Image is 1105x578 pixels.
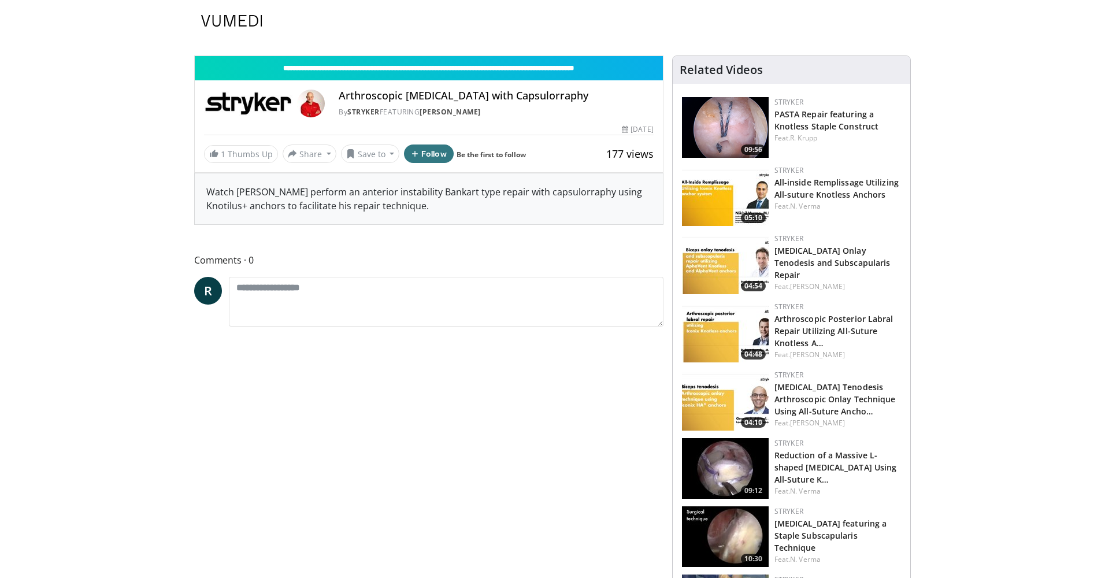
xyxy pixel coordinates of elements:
[339,107,653,117] div: By FEATURING
[339,90,653,102] h4: Arthroscopic [MEDICAL_DATA] with Capsulorraphy
[774,234,803,243] a: Stryker
[774,450,897,485] a: Reduction of a Massive L-shaped [MEDICAL_DATA] Using All-Suture K…
[622,124,653,135] div: [DATE]
[790,133,817,143] a: R. Krupp
[790,201,821,211] a: N. Verma
[774,177,899,200] a: All-inside Remplissage Utilizing All-suture Knotless Anchors
[682,506,769,567] img: 0c4b1697-a226-48cb-bd9f-86dfa1eb168c.150x105_q85_crop-smart_upscale.jpg
[741,349,766,360] span: 04:48
[194,253,663,268] span: Comments 0
[741,417,766,428] span: 04:10
[195,173,663,224] div: Watch [PERSON_NAME] perform an anterior instability Bankart type repair with capsulorraphy using ...
[774,370,803,380] a: Stryker
[741,213,766,223] span: 05:10
[682,370,769,431] img: dd3c9599-9b8f-4523-a967-19256dd67964.150x105_q85_crop-smart_upscale.jpg
[680,63,763,77] h4: Related Videos
[682,165,769,226] img: 0dbaa052-54c8-49be-8279-c70a6c51c0f9.150x105_q85_crop-smart_upscale.jpg
[774,554,901,565] div: Feat.
[774,438,803,448] a: Stryker
[297,90,325,117] img: Avatar
[774,97,803,107] a: Stryker
[221,149,225,160] span: 1
[341,144,400,163] button: Save to
[774,165,803,175] a: Stryker
[790,486,821,496] a: N. Verma
[201,15,262,27] img: VuMedi Logo
[741,554,766,564] span: 10:30
[194,277,222,305] a: R
[774,506,803,516] a: Stryker
[790,350,845,360] a: [PERSON_NAME]
[682,302,769,362] img: d2f6a426-04ef-449f-8186-4ca5fc42937c.150x105_q85_crop-smart_upscale.jpg
[774,418,901,428] div: Feat.
[606,147,654,161] span: 177 views
[741,281,766,291] span: 04:54
[774,312,901,349] h3: Arthroscopic Posterior Labral Repair Utilizing All-Suture Knotless Anchors
[741,486,766,496] span: 09:12
[774,518,887,553] a: [MEDICAL_DATA] featuring a Staple Subscapularis Technique
[741,144,766,155] span: 09:56
[682,97,769,158] img: 84acc7eb-cb93-455a-a344-5c35427a46c1.png.150x105_q85_crop-smart_upscale.png
[774,381,896,417] a: [MEDICAL_DATA] Tenodesis Arthroscopic Onlay Technique Using All-Suture Ancho…
[204,145,278,163] a: 1 Thumbs Up
[457,150,526,160] a: Be the first to follow
[774,313,893,349] a: Arthroscopic Posterior Labral Repair Utilizing All-Suture Knotless A…
[790,281,845,291] a: [PERSON_NAME]
[682,438,769,499] a: 09:12
[774,350,901,360] div: Feat.
[682,302,769,362] a: 04:48
[404,144,454,163] button: Follow
[774,449,901,485] h3: Reduction of a Massive L-shaped Rotator Cuff Tear Using All-Suture Knotless Technology
[420,107,481,117] a: [PERSON_NAME]
[682,97,769,158] a: 09:56
[790,418,845,428] a: [PERSON_NAME]
[774,486,901,497] div: Feat.
[283,144,336,163] button: Share
[790,554,821,564] a: N. Verma
[682,234,769,294] a: 04:54
[682,438,769,499] img: 16e0862d-dfc8-4e5d-942e-77f3ecacd95c.150x105_q85_crop-smart_upscale.jpg
[774,380,901,417] h3: Biceps Tenodesis Arthroscopic Onlay Technique Using All-Suture Anchors
[774,302,803,312] a: Stryker
[774,109,879,132] a: PASTA Repair featuring a Knotless Staple Construct
[682,506,769,567] a: 10:30
[774,245,891,280] a: [MEDICAL_DATA] Onlay Tenodesis and Subscapularis Repair
[774,133,901,143] div: Feat.
[204,90,292,117] img: Stryker
[682,370,769,431] a: 04:10
[774,201,901,212] div: Feat.
[774,281,901,292] div: Feat.
[682,234,769,294] img: f0e53f01-d5db-4f12-81ed-ecc49cba6117.150x105_q85_crop-smart_upscale.jpg
[347,107,380,117] a: Stryker
[682,165,769,226] a: 05:10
